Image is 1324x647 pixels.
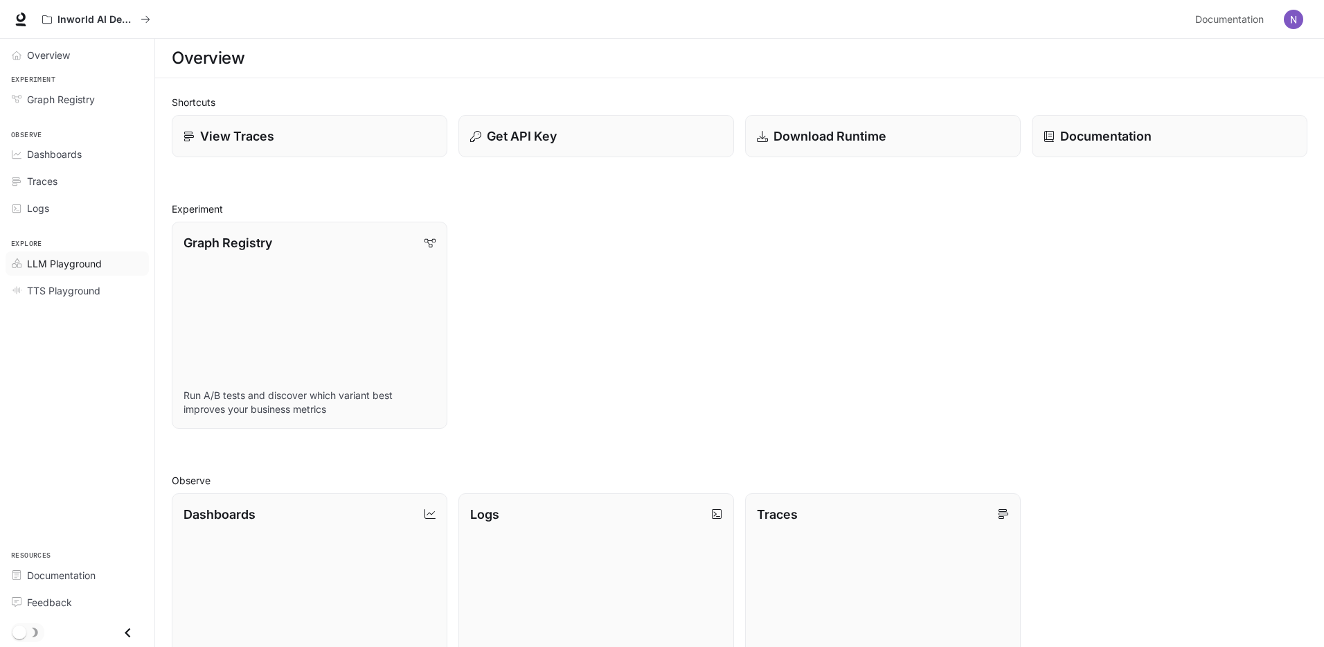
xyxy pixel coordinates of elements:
span: Feedback [27,595,72,610]
h1: Overview [172,44,244,72]
p: Documentation [1060,127,1152,145]
span: Dark mode toggle [12,624,26,639]
p: Get API Key [487,127,557,145]
span: Logs [27,201,49,215]
a: Documentation [1032,115,1307,157]
button: User avatar [1280,6,1307,33]
a: LLM Playground [6,251,149,276]
span: Overview [27,48,70,62]
a: Overview [6,43,149,67]
h2: Shortcuts [172,95,1307,109]
span: Graph Registry [27,92,95,107]
a: Graph Registry [6,87,149,112]
a: Logs [6,196,149,220]
span: Documentation [1195,11,1264,28]
h2: Observe [172,473,1307,488]
a: Traces [6,169,149,193]
a: Dashboards [6,142,149,166]
a: Documentation [6,563,149,587]
button: All workspaces [36,6,156,33]
p: View Traces [200,127,274,145]
img: User avatar [1284,10,1303,29]
p: Run A/B tests and discover which variant best improves your business metrics [184,389,436,416]
button: Get API Key [458,115,734,157]
p: Dashboards [184,505,256,524]
h2: Experiment [172,202,1307,216]
p: Download Runtime [773,127,886,145]
p: Inworld AI Demos [57,14,135,26]
span: TTS Playground [27,283,100,298]
span: Traces [27,174,57,188]
p: Traces [757,505,798,524]
p: Graph Registry [184,233,272,252]
a: TTS Playground [6,278,149,303]
a: Feedback [6,590,149,614]
a: Documentation [1190,6,1274,33]
a: Download Runtime [745,115,1021,157]
button: Close drawer [112,619,143,647]
a: View Traces [172,115,447,157]
span: LLM Playground [27,256,102,271]
a: Graph RegistryRun A/B tests and discover which variant best improves your business metrics [172,222,447,429]
p: Logs [470,505,499,524]
span: Dashboards [27,147,82,161]
span: Documentation [27,568,96,583]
